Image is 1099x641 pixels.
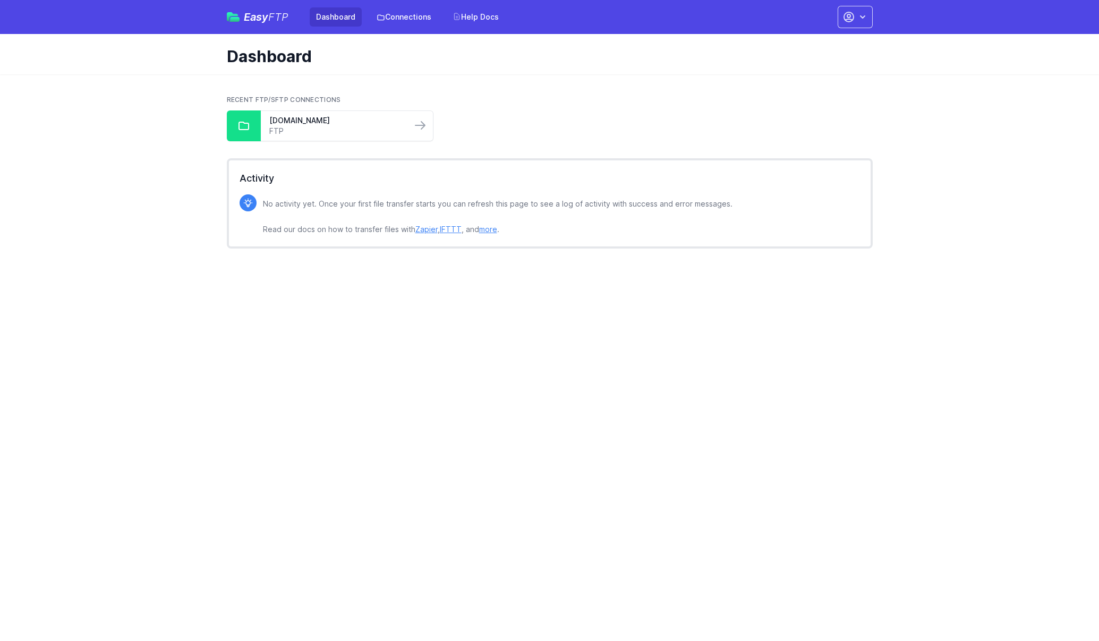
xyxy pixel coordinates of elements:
[479,225,497,234] a: more
[227,47,864,66] h1: Dashboard
[370,7,438,27] a: Connections
[227,12,288,22] a: EasyFTP
[415,225,438,234] a: Zapier
[269,126,403,136] a: FTP
[227,12,240,22] img: easyftp_logo.png
[310,7,362,27] a: Dashboard
[269,115,403,126] a: [DOMAIN_NAME]
[440,225,462,234] a: IFTTT
[446,7,505,27] a: Help Docs
[227,96,873,104] h2: Recent FTP/SFTP Connections
[240,171,860,186] h2: Activity
[268,11,288,23] span: FTP
[244,12,288,22] span: Easy
[263,198,732,236] p: No activity yet. Once your first file transfer starts you can refresh this page to see a log of a...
